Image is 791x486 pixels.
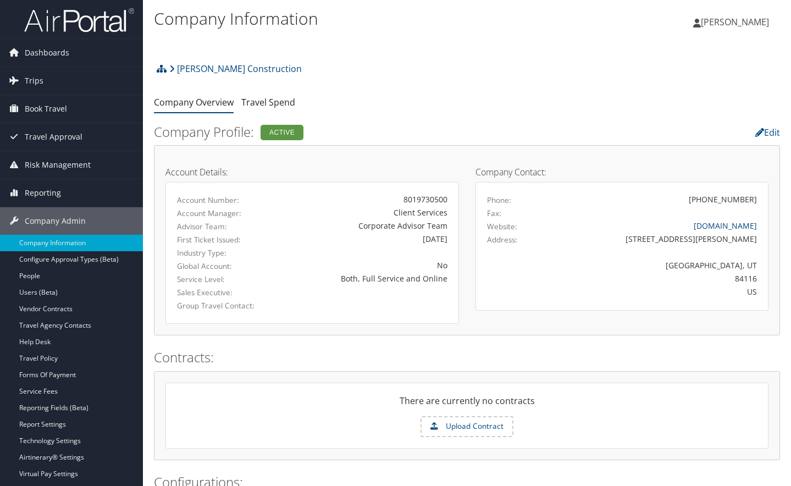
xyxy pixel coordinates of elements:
[177,234,256,245] label: First Ticket Issued:
[261,125,303,140] div: Active
[25,67,43,95] span: Trips
[25,151,91,179] span: Risk Management
[693,5,780,38] a: [PERSON_NAME]
[558,286,757,297] div: US
[273,194,447,205] div: 8019730500
[701,16,769,28] span: [PERSON_NAME]
[177,195,256,206] label: Account Number:
[166,394,768,416] div: There are currently no contracts
[422,417,512,436] label: Upload Contract
[25,179,61,207] span: Reporting
[273,207,447,218] div: Client Services
[25,207,86,235] span: Company Admin
[273,273,447,284] div: Both, Full Service and Online
[273,259,447,271] div: No
[487,208,501,219] label: Fax:
[487,234,517,245] label: Address:
[694,220,757,231] a: [DOMAIN_NAME]
[165,168,459,176] h4: Account Details:
[154,96,234,108] a: Company Overview
[25,95,67,123] span: Book Travel
[177,287,256,298] label: Sales Executive:
[558,273,757,284] div: 84116
[154,7,571,30] h1: Company Information
[273,220,447,231] div: Corporate Advisor Team
[24,7,134,33] img: airportal-logo.png
[273,233,447,245] div: [DATE]
[241,96,295,108] a: Travel Spend
[177,221,256,232] label: Advisor Team:
[558,233,757,245] div: [STREET_ADDRESS][PERSON_NAME]
[177,261,256,272] label: Global Account:
[558,259,757,271] div: [GEOGRAPHIC_DATA], UT
[689,194,757,205] div: [PHONE_NUMBER]
[487,195,511,206] label: Phone:
[487,221,517,232] label: Website:
[177,208,256,219] label: Account Manager:
[25,123,82,151] span: Travel Approval
[755,126,780,139] a: Edit
[475,168,769,176] h4: Company Contact:
[169,58,302,80] a: [PERSON_NAME] Construction
[154,348,780,367] h2: Contracts:
[177,300,256,311] label: Group Travel Contact:
[177,247,256,258] label: Industry Type:
[25,39,69,67] span: Dashboards
[177,274,256,285] label: Service Level:
[154,123,566,141] h2: Company Profile:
